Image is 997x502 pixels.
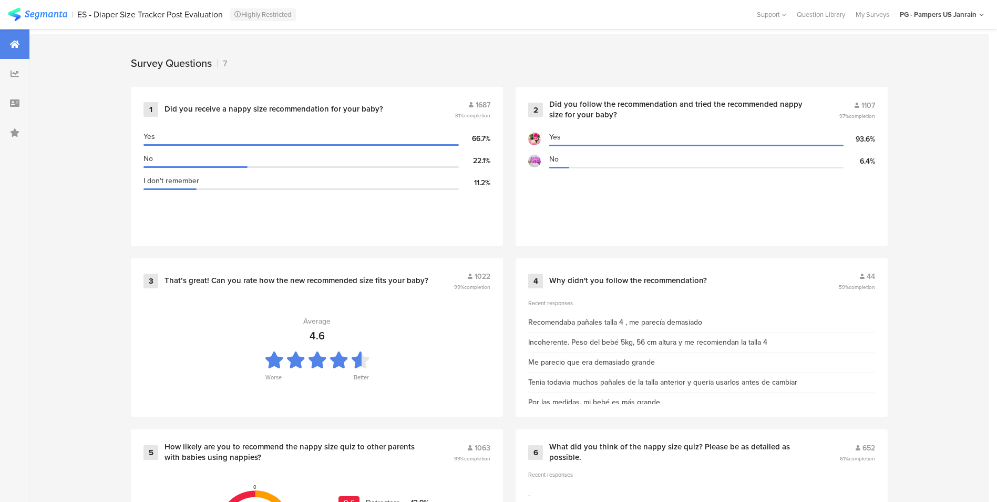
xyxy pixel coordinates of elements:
[849,455,875,463] span: completion
[464,112,490,119] span: completion
[528,377,797,388] div: Tenia todavia muchos pañales de la talla anterior y queria usarlos antes de cambiar
[476,99,490,111] span: 1687
[459,155,490,166] div: 22.1%
[549,99,814,120] div: Did you follow the recommendation and tried the recommended nappy size for your baby?
[844,156,875,167] div: 6.4%
[528,103,543,117] div: 2
[528,299,875,307] div: Recent responses
[862,443,875,454] span: 652
[528,357,655,368] div: Me parecio que era demasiado grande
[549,276,707,286] div: Why didn't you follow the recommendation?
[217,57,227,69] div: 7
[77,9,223,19] div: ES - Diaper Size Tracker Post Evaluation
[528,133,541,145] img: d3qka8e8qzmug1.cloudfront.net%2Fitem%2F701f41fa983a3437f138.jpg
[549,132,561,143] span: Yes
[528,337,767,348] div: Incoherente. Peso del bebé 5kg, 56 cm altura y me recomiendan la talla 4
[455,112,490,119] span: 81%
[850,9,895,19] a: My Surveys
[867,271,875,282] span: 44
[861,100,875,111] span: 1107
[143,153,153,164] span: No
[303,316,331,327] div: Average
[165,442,428,463] div: How likely are you to recommend the nappy size quiz to other parents with babies using nappies?
[475,271,490,282] span: 1022
[131,55,212,71] div: Survey Questions
[165,104,383,115] div: Did you receive a nappy size recommendation for your baby?
[143,445,158,460] div: 5
[849,283,875,291] span: completion
[528,397,660,408] div: Por las medidas, mi bebé es más grande
[143,131,155,142] span: Yes
[454,283,490,291] span: 99%
[459,177,490,188] div: 11.2%
[839,112,875,120] span: 97%
[143,274,158,288] div: 3
[265,373,282,388] div: Worse
[849,112,875,120] span: completion
[454,455,490,463] span: 99%
[253,484,256,491] div: 0
[839,283,875,291] span: 59%
[840,455,875,463] span: 61%
[143,102,158,117] div: 1
[549,442,814,463] div: What did you think of the nappy size quiz? Please be as detailed as possible.
[354,373,369,388] div: Better
[71,8,73,21] div: |
[143,175,199,186] span: I don't remember
[528,274,543,288] div: 4
[165,276,428,286] div: That’s great! Can you rate how the new recommended size fits your baby?
[459,133,490,144] div: 66.7%
[528,488,530,499] div: .
[844,134,875,145] div: 93.6%
[792,9,850,19] a: Question Library
[8,8,67,21] img: segmanta logo
[549,154,559,165] span: No
[310,328,325,344] div: 4.6
[900,9,977,19] div: PG - Pampers US Janrain
[230,8,296,21] div: Highly Restricted
[757,6,786,23] div: Support
[528,470,875,479] div: Recent responses
[528,317,702,328] div: Recomendaba pañales talla 4 , me parecía demasiado
[475,443,490,454] span: 1063
[464,283,490,291] span: completion
[464,455,490,463] span: completion
[528,445,543,460] div: 6
[528,155,541,167] img: d3qka8e8qzmug1.cloudfront.net%2Fitem%2Fa431bd9183a67fc09b86.jpg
